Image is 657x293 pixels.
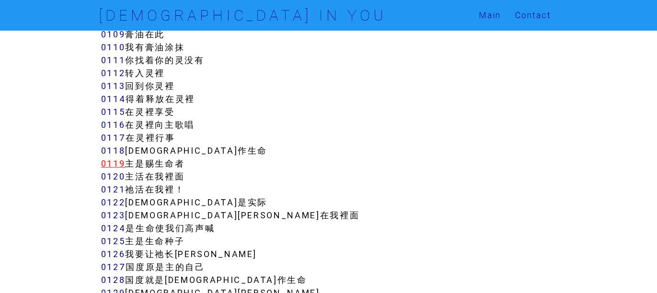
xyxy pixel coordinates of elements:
[101,132,126,143] a: 0117
[101,93,126,104] a: 0114
[101,171,126,182] a: 0120
[101,119,126,130] a: 0116
[101,184,126,195] a: 0121
[101,55,126,66] a: 0111
[101,210,126,221] a: 0123
[101,158,126,169] a: 0119
[101,145,126,156] a: 0118
[616,250,650,286] iframe: Chat
[101,80,126,91] a: 0113
[101,106,126,117] a: 0115
[101,197,126,208] a: 0122
[101,223,126,234] a: 0124
[101,261,126,272] a: 0127
[101,42,126,53] a: 0110
[101,274,126,285] a: 0128
[101,248,126,259] a: 0126
[101,29,126,40] a: 0109
[101,68,126,79] a: 0112
[101,236,126,247] a: 0125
